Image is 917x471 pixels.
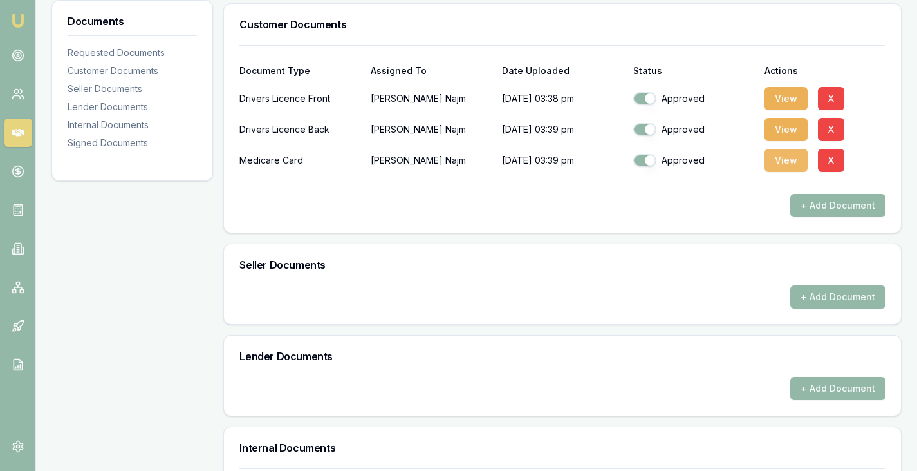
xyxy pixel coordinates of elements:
[68,101,197,113] div: Lender Documents
[790,377,885,400] button: + Add Document
[68,64,197,77] div: Customer Documents
[239,148,360,173] div: Medicare Card
[818,149,844,172] button: X
[818,118,844,141] button: X
[764,66,885,75] div: Actions
[239,117,360,142] div: Drivers Licence Back
[502,66,623,75] div: Date Uploaded
[633,154,754,167] div: Approved
[633,92,754,105] div: Approved
[790,194,885,217] button: + Add Document
[68,137,197,149] div: Signed Documents
[239,351,885,361] h3: Lender Documents
[502,148,623,173] p: [DATE] 03:39 pm
[633,123,754,136] div: Approved
[239,260,885,270] h3: Seller Documents
[239,19,885,30] h3: Customer Documents
[371,66,492,75] div: Assigned To
[502,117,623,142] p: [DATE] 03:39 pm
[633,66,754,75] div: Status
[371,117,492,142] p: [PERSON_NAME] Najm
[764,149,808,172] button: View
[790,285,885,309] button: + Add Document
[10,13,26,28] img: emu-icon-u.png
[764,118,808,141] button: View
[502,86,623,111] p: [DATE] 03:38 pm
[818,87,844,110] button: X
[239,66,360,75] div: Document Type
[68,16,197,26] h3: Documents
[371,148,492,173] p: [PERSON_NAME] Najm
[68,46,197,59] div: Requested Documents
[68,82,197,95] div: Seller Documents
[764,87,808,110] button: View
[239,443,885,453] h3: Internal Documents
[239,86,360,111] div: Drivers Licence Front
[371,86,492,111] p: [PERSON_NAME] Najm
[68,119,197,131] div: Internal Documents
